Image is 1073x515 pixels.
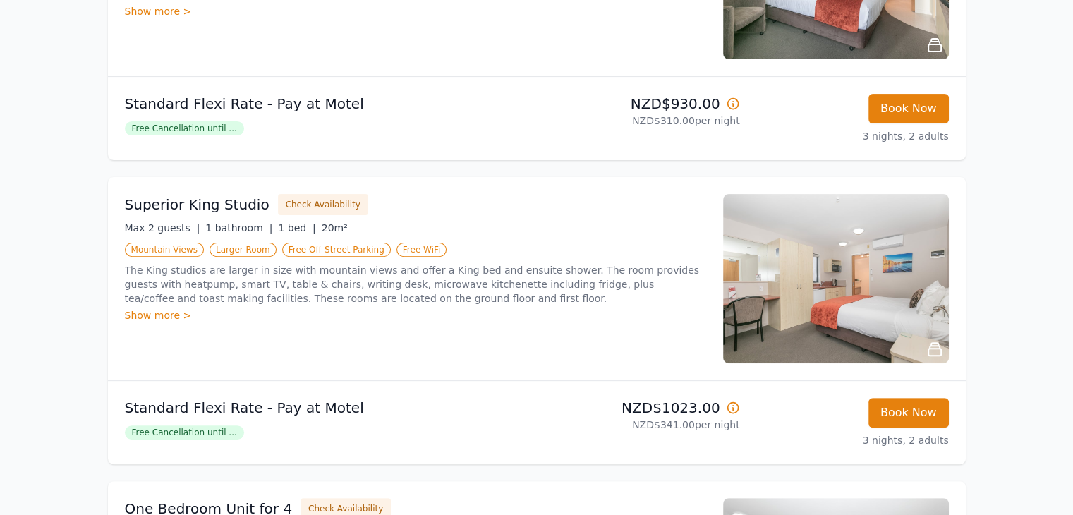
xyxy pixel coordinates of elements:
[125,195,269,214] h3: Superior King Studio
[868,94,949,123] button: Book Now
[396,243,447,257] span: Free WiFi
[205,222,272,234] span: 1 bathroom |
[278,194,368,215] button: Check Availability
[125,308,706,322] div: Show more >
[125,398,531,418] p: Standard Flexi Rate - Pay at Motel
[751,433,949,447] p: 3 nights, 2 adults
[125,243,204,257] span: Mountain Views
[125,94,531,114] p: Standard Flexi Rate - Pay at Motel
[542,418,740,432] p: NZD$341.00 per night
[751,129,949,143] p: 3 nights, 2 adults
[282,243,391,257] span: Free Off-Street Parking
[125,263,706,305] p: The King studios are larger in size with mountain views and offer a King bed and ensuite shower. ...
[125,425,244,440] span: Free Cancellation until ...
[125,121,244,135] span: Free Cancellation until ...
[868,398,949,428] button: Book Now
[542,114,740,128] p: NZD$310.00 per night
[322,222,348,234] span: 20m²
[542,94,740,114] p: NZD$930.00
[542,398,740,418] p: NZD$1023.00
[125,222,200,234] span: Max 2 guests |
[125,4,706,18] div: Show more >
[210,243,277,257] span: Larger Room
[278,222,315,234] span: 1 bed |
